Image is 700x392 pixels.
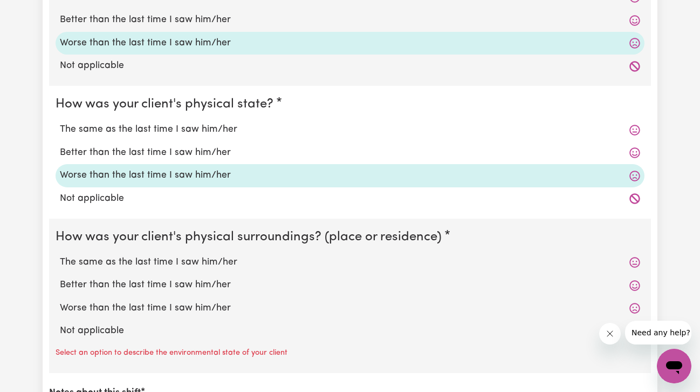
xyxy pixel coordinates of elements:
[60,36,640,50] label: Worse than the last time I saw him/her
[60,123,640,137] label: The same as the last time I saw him/her
[56,94,278,114] legend: How was your client's physical state?
[56,347,287,359] p: Select an option to describe the environmental state of your client
[60,278,640,292] label: Better than the last time I saw him/her
[599,323,621,344] iframe: Close message
[60,168,640,183] label: Worse than the last time I saw him/her
[625,321,691,344] iframe: Message from company
[60,192,640,206] label: Not applicable
[657,349,691,383] iframe: Button to launch messaging window
[56,227,446,247] legend: How was your client's physical surroundings? (place or residence)
[60,59,640,73] label: Not applicable
[60,13,640,27] label: Better than the last time I saw him/her
[60,324,640,338] label: Not applicable
[60,301,640,315] label: Worse than the last time I saw him/her
[60,146,640,160] label: Better than the last time I saw him/her
[60,255,640,269] label: The same as the last time I saw him/her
